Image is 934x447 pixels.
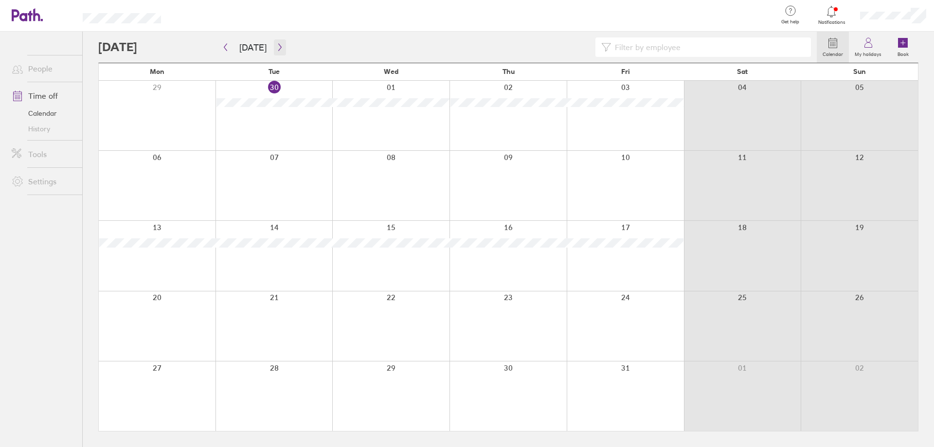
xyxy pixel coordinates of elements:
[4,121,82,137] a: History
[269,68,280,75] span: Tue
[4,144,82,164] a: Tools
[621,68,630,75] span: Fri
[887,32,918,63] a: Book
[4,172,82,191] a: Settings
[853,68,866,75] span: Sun
[737,68,748,75] span: Sat
[892,49,915,57] label: Book
[817,49,849,57] label: Calendar
[232,39,274,55] button: [DATE]
[816,5,847,25] a: Notifications
[4,106,82,121] a: Calendar
[4,86,82,106] a: Time off
[150,68,164,75] span: Mon
[849,32,887,63] a: My holidays
[849,49,887,57] label: My holidays
[611,38,805,56] input: Filter by employee
[503,68,515,75] span: Thu
[774,19,806,25] span: Get help
[816,19,847,25] span: Notifications
[4,59,82,78] a: People
[817,32,849,63] a: Calendar
[384,68,398,75] span: Wed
